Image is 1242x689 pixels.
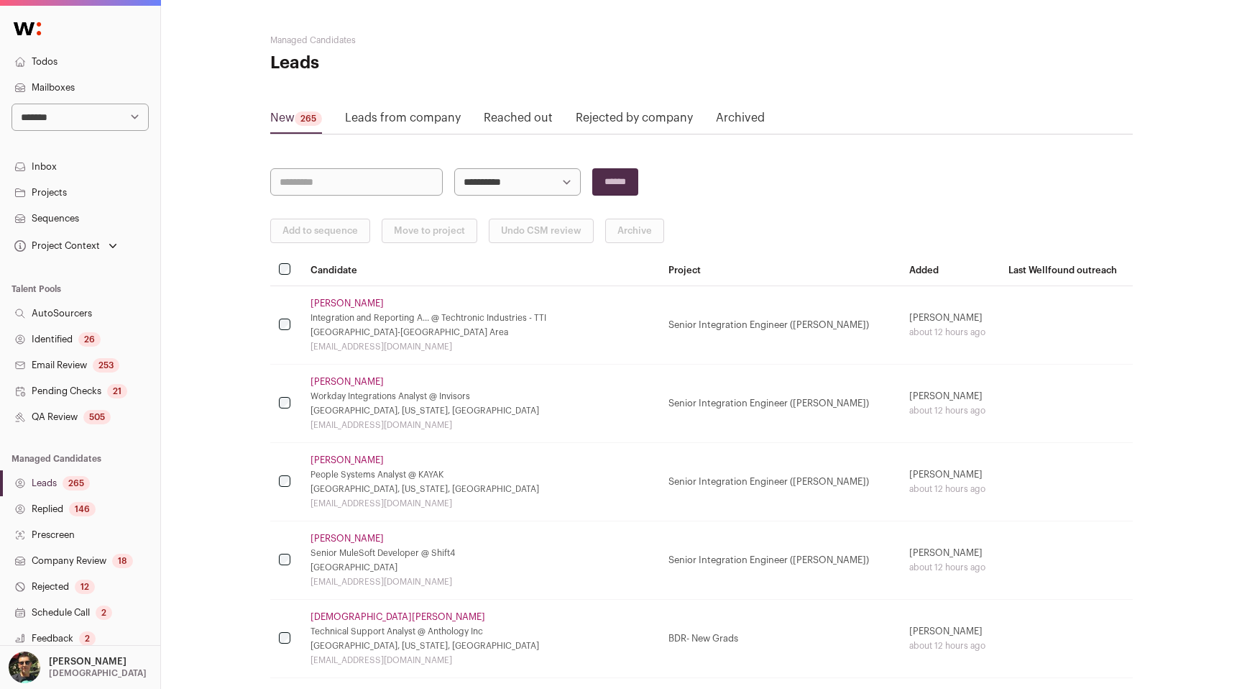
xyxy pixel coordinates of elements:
h2: Managed Candidates [270,35,558,46]
button: Open dropdown [6,652,149,683]
h1: Leads [270,52,558,75]
div: 21 [107,384,127,398]
td: [PERSON_NAME] [901,365,999,443]
a: [DEMOGRAPHIC_DATA][PERSON_NAME] [310,611,485,623]
div: 253 [93,358,119,373]
div: 265 [295,111,322,126]
div: [EMAIL_ADDRESS][DOMAIN_NAME] [310,576,651,588]
div: Senior MuleSoft Developer @ Shift4 [310,547,651,559]
div: about 12 hours ago [909,640,990,652]
td: [PERSON_NAME] [901,600,999,678]
a: Archived [716,109,765,132]
div: People Systems Analyst @ KAYAK [310,469,651,480]
div: about 12 hours ago [909,327,990,338]
a: [PERSON_NAME] [310,455,384,466]
div: 146 [69,502,96,516]
td: [PERSON_NAME] [901,286,999,365]
a: Rejected by company [576,109,693,132]
div: 12 [75,580,95,594]
th: Added [901,255,999,286]
div: 2 [79,631,96,646]
div: [GEOGRAPHIC_DATA], [US_STATE], [GEOGRAPHIC_DATA] [310,483,651,495]
div: about 12 hours ago [909,483,990,495]
td: BDR- New Grads [660,600,901,678]
th: Project [660,255,901,286]
button: Open dropdown [11,236,120,256]
div: 26 [78,332,101,347]
div: [GEOGRAPHIC_DATA]-[GEOGRAPHIC_DATA] Area [310,327,651,338]
a: [PERSON_NAME] [310,533,384,544]
td: Senior Integration Engineer ([PERSON_NAME]) [660,365,901,443]
div: about 12 hours ago [909,562,990,573]
img: Wellfound [6,14,49,43]
div: 18 [112,554,133,568]
td: Senior Integration Engineer ([PERSON_NAME]) [660,443,901,521]
div: [EMAIL_ADDRESS][DOMAIN_NAME] [310,341,651,352]
th: Candidate [302,255,660,286]
img: 8429747-medium_jpg [9,652,40,683]
div: 265 [63,476,90,490]
a: [PERSON_NAME] [310,298,384,309]
a: New [270,109,322,132]
div: [EMAIL_ADDRESS][DOMAIN_NAME] [310,498,651,509]
a: Leads from company [345,109,461,132]
td: [PERSON_NAME] [901,443,999,521]
div: 505 [83,410,111,424]
p: [PERSON_NAME] [49,656,126,667]
div: about 12 hours ago [909,405,990,416]
div: Integration and Reporting A... @ Techtronic Industries - TTI [310,312,651,324]
div: [GEOGRAPHIC_DATA], [US_STATE], [GEOGRAPHIC_DATA] [310,640,651,652]
div: [GEOGRAPHIC_DATA], [US_STATE], [GEOGRAPHIC_DATA] [310,405,651,416]
td: Senior Integration Engineer ([PERSON_NAME]) [660,286,901,365]
div: Workday Integrations Analyst @ Invisors [310,391,651,402]
a: Reached out [484,109,553,132]
div: 2 [96,606,112,620]
div: [GEOGRAPHIC_DATA] [310,562,651,573]
a: [PERSON_NAME] [310,376,384,388]
th: Last Wellfound outreach [1000,255,1133,286]
div: [EMAIL_ADDRESS][DOMAIN_NAME] [310,654,651,666]
td: Senior Integration Engineer ([PERSON_NAME]) [660,521,901,600]
p: [DEMOGRAPHIC_DATA] [49,667,147,679]
td: [PERSON_NAME] [901,521,999,600]
div: Technical Support Analyst @ Anthology Inc [310,626,651,637]
div: [EMAIL_ADDRESS][DOMAIN_NAME] [310,419,651,431]
div: Project Context [11,240,100,252]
